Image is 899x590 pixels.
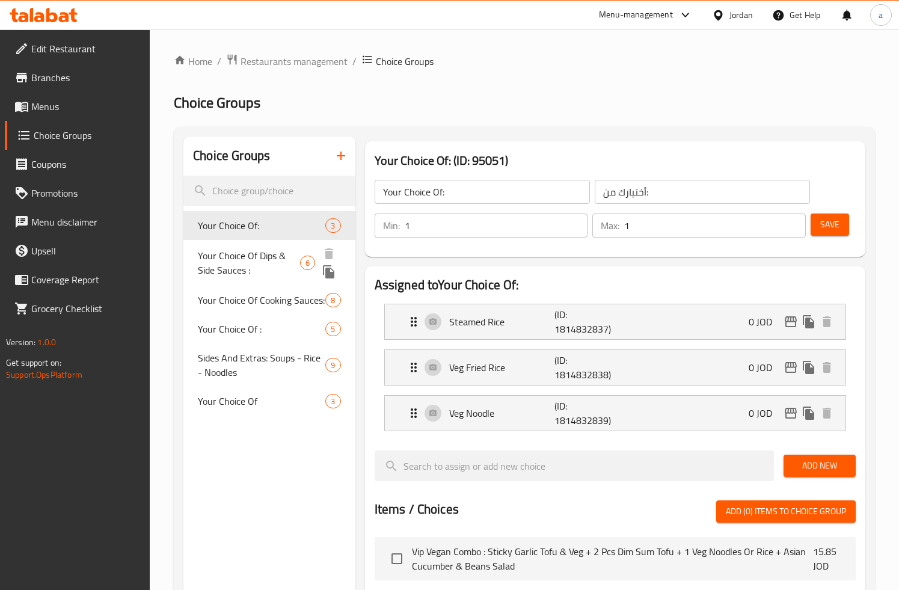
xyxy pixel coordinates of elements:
p: 15.85 JOD [813,544,846,573]
h2: Assigned to Your Choice Of: [375,276,856,294]
button: Add (0) items to choice group [716,500,856,523]
a: Branches [5,63,150,92]
div: Choices [325,293,340,307]
span: Add (0) items to choice group [726,504,846,519]
span: Grocery Checklist [31,301,141,316]
span: Vip Vegan Combo : Sticky Garlic Tofu & Veg + 2 Pcs Dim Sum Tofu + 1 Veg Noodles Or Rice + Asian C... [412,544,813,573]
div: Your Choice Of:3 [183,211,355,240]
li: / [217,54,221,69]
button: Add New [784,455,856,477]
p: Veg Noodle [449,406,554,420]
button: edit [782,313,800,331]
a: Restaurants management [226,54,348,69]
div: Jordan [729,8,753,22]
span: 1.0.0 [37,334,56,350]
span: Promotions [31,186,141,200]
div: Choices [325,218,340,233]
a: Support.OpsPlatform [6,367,82,383]
span: 9 [326,360,340,371]
span: Your Choice Of Cooking Sauces: [198,293,325,307]
div: Choices [325,358,340,372]
button: duplicate [320,263,338,281]
span: Your Choice Of : [198,322,325,336]
li: Expand [375,390,856,436]
li: Expand [375,299,856,345]
div: Sides And Extras: Soups - Rice - Noodles9 [183,343,355,387]
span: Menu disclaimer [31,215,141,229]
span: Version: [6,334,35,350]
div: Expand [385,350,845,385]
p: Min: [383,218,400,233]
span: Sides And Extras: Soups - Rice - Noodles [198,351,325,380]
p: Steamed Rice [449,315,554,329]
nav: breadcrumb [174,54,875,69]
button: delete [320,245,338,263]
a: Coupons [5,150,150,179]
a: Choice Groups [5,121,150,150]
a: Grocery Checklist [5,294,150,323]
span: Branches [31,70,141,85]
a: Home [174,54,212,69]
p: (ID: 1814832839) [554,399,625,428]
div: Expand [385,304,845,339]
div: Expand [385,396,845,431]
span: 6 [301,257,314,269]
button: delete [818,313,836,331]
span: Restaurants management [241,54,348,69]
div: Your Choice Of :5 [183,315,355,343]
span: 3 [326,396,340,407]
span: Edit Restaurant [31,41,141,56]
span: Coverage Report [31,272,141,287]
button: duplicate [800,358,818,376]
a: Menus [5,92,150,121]
p: 0 JOD [749,360,782,375]
button: Save [811,214,849,236]
a: Menu disclaimer [5,207,150,236]
div: Choices [325,394,340,408]
span: Your Choice Of: [198,218,325,233]
span: Choice Groups [174,89,260,116]
span: 5 [326,324,340,335]
h2: Items / Choices [375,500,459,518]
a: Edit Restaurant [5,34,150,63]
span: Choice Groups [34,128,141,143]
button: duplicate [800,313,818,331]
div: Choices [325,322,340,336]
a: Upsell [5,236,150,265]
input: search [375,450,774,481]
span: Your Choice Of Dips & Side Sauces : [198,248,299,277]
a: Coverage Report [5,265,150,294]
div: Choices [300,256,315,270]
p: 0 JOD [749,315,782,329]
div: Your Choice Of Dips & Side Sauces :6deleteduplicate [183,240,355,286]
button: edit [782,404,800,422]
li: Expand [375,345,856,390]
span: Get support on: [6,355,61,370]
div: Your Choice Of Cooking Sauces:8 [183,286,355,315]
p: (ID: 1814832838) [554,353,625,382]
button: delete [818,404,836,422]
button: duplicate [800,404,818,422]
p: 0 JOD [749,406,782,420]
span: 3 [326,220,340,232]
span: 8 [326,295,340,306]
span: Select choice [384,546,410,571]
span: a [879,8,883,22]
span: Upsell [31,244,141,258]
a: Promotions [5,179,150,207]
span: Coupons [31,157,141,171]
li: / [352,54,357,69]
button: edit [782,358,800,376]
span: Your Choice Of [198,394,325,408]
span: Save [820,217,839,232]
button: delete [818,358,836,376]
div: Menu-management [599,8,673,22]
p: Veg Fried Rice [449,360,554,375]
span: Add New [793,458,846,473]
h2: Choice Groups [193,147,270,165]
p: Max: [601,218,619,233]
h3: Your Choice Of: (ID: 95051) [375,151,856,170]
span: Choice Groups [376,54,434,69]
p: (ID: 1814832837) [554,307,625,336]
span: Menus [31,99,141,114]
